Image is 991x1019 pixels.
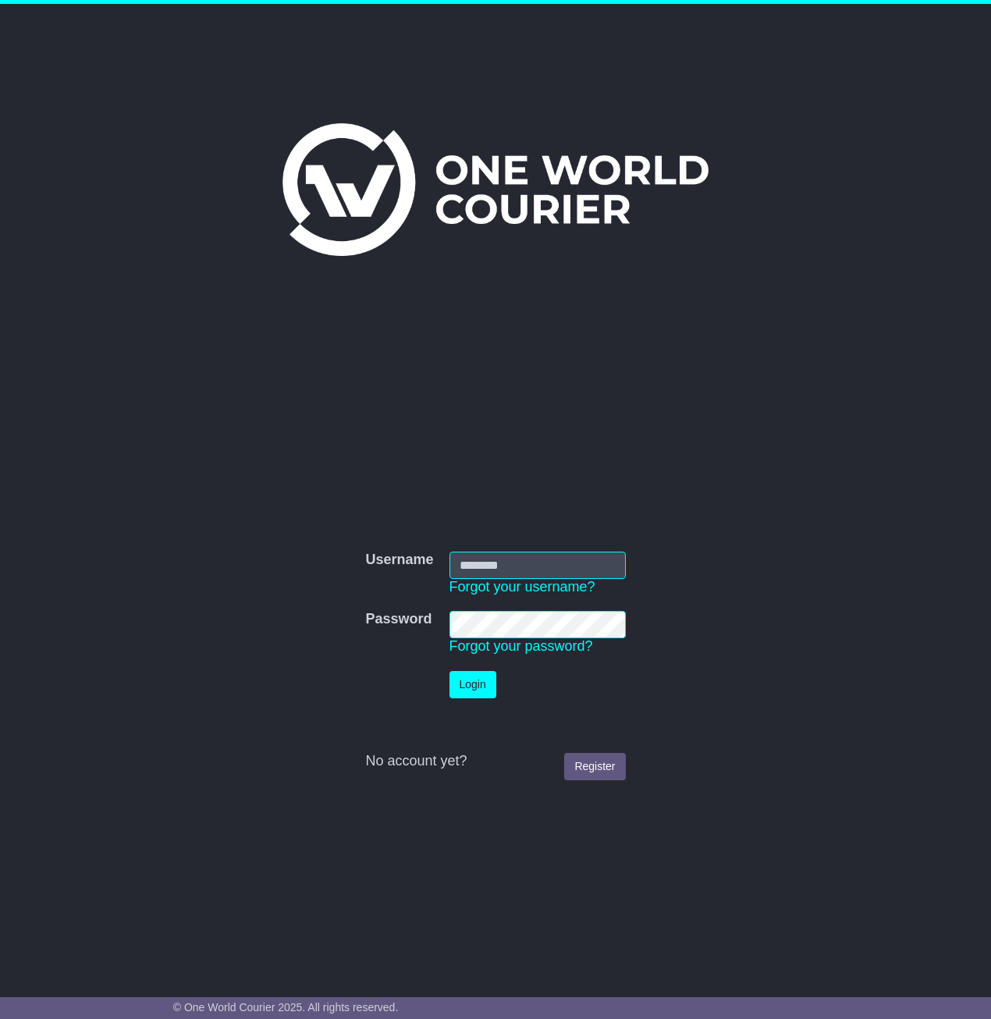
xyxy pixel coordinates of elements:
[449,638,593,654] a: Forgot your password?
[449,579,595,595] a: Forgot your username?
[365,753,625,770] div: No account yet?
[282,123,709,256] img: One World
[449,671,496,698] button: Login
[173,1001,399,1014] span: © One World Courier 2025. All rights reserved.
[564,753,625,780] a: Register
[365,611,432,628] label: Password
[365,552,433,569] label: Username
